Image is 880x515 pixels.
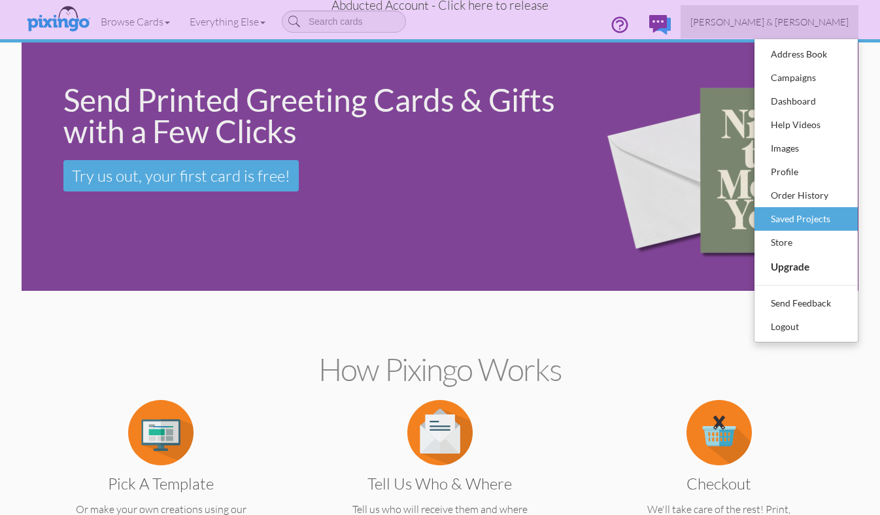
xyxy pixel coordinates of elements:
div: Campaigns [768,68,845,88]
img: comments.svg [649,15,671,35]
a: Dashboard [754,90,858,113]
div: Logout [768,317,845,337]
a: Profile [754,160,858,184]
h3: Checkout [612,475,826,492]
div: Send Printed Greeting Cards & Gifts with a Few Clicks [63,84,569,147]
a: Address Book [754,42,858,66]
div: Address Book [768,44,845,64]
img: 15b0954d-2d2f-43ee-8fdb-3167eb028af9.png [587,46,855,288]
a: Images [754,137,858,160]
h2: How Pixingo works [44,352,836,387]
div: Order History [768,186,845,205]
div: Profile [768,162,845,182]
a: Try us out, your first card is free! [63,160,299,191]
span: Try us out, your first card is free! [72,166,290,186]
a: Upgrade [754,254,858,279]
div: Send Feedback [768,293,845,313]
img: item.alt [128,400,194,465]
img: item.alt [686,400,752,465]
a: Store [754,231,858,254]
a: Help Videos [754,113,858,137]
div: Upgrade [768,256,845,277]
a: Send Feedback [754,291,858,315]
h3: Tell us Who & Where [333,475,547,492]
a: Order History [754,184,858,207]
div: Help Videos [768,115,845,135]
a: Browse Cards [91,5,180,38]
img: item.alt [407,400,473,465]
a: Campaigns [754,66,858,90]
a: Everything Else [180,5,275,38]
a: Saved Projects [754,207,858,231]
div: Store [768,233,845,252]
div: Saved Projects [768,209,845,229]
div: Dashboard [768,91,845,111]
input: Search cards [282,10,406,33]
a: Logout [754,315,858,339]
span: [PERSON_NAME] & [PERSON_NAME] [690,16,849,27]
h3: Pick a Template [54,475,268,492]
div: Images [768,139,845,158]
a: [PERSON_NAME] & [PERSON_NAME] [681,5,858,39]
img: pixingo logo [24,3,93,36]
